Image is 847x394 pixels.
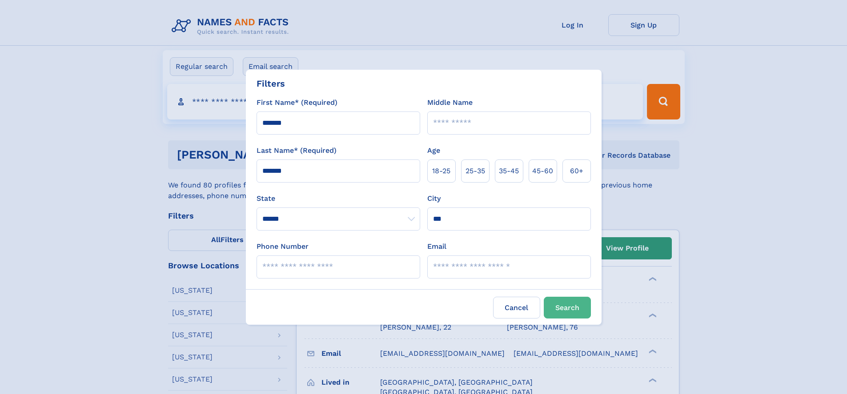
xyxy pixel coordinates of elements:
label: Middle Name [427,97,473,108]
label: City [427,193,441,204]
label: State [257,193,420,204]
span: 45‑60 [532,166,553,176]
span: 35‑45 [499,166,519,176]
button: Search [544,297,591,318]
span: 60+ [570,166,583,176]
span: 25‑35 [466,166,485,176]
label: Phone Number [257,241,309,252]
label: Age [427,145,440,156]
label: Email [427,241,446,252]
span: 18‑25 [432,166,450,176]
label: Cancel [493,297,540,318]
label: First Name* (Required) [257,97,337,108]
div: Filters [257,77,285,90]
label: Last Name* (Required) [257,145,337,156]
